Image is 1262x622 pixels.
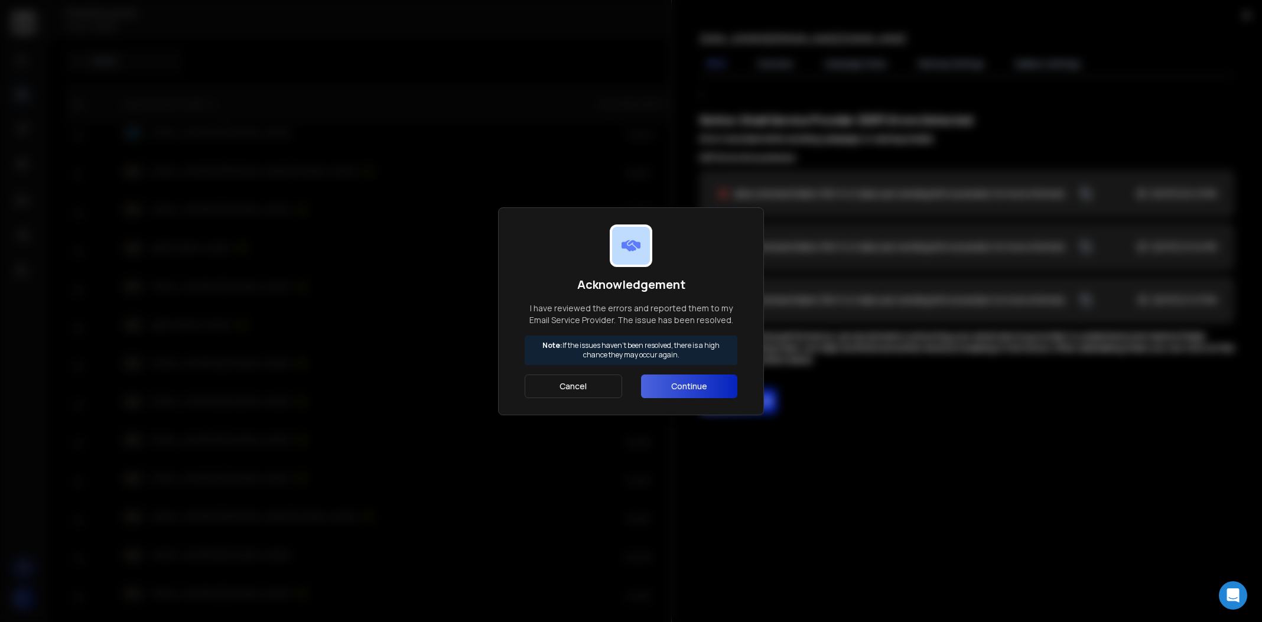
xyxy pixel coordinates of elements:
[700,86,1234,413] div: ;
[530,341,732,360] p: If the issues haven't been resolved, there is a high chance they may occur again.
[542,340,562,350] strong: Note:
[525,374,622,398] button: Cancel
[525,276,737,293] h1: Acknowledgement
[1219,581,1247,610] div: Open Intercom Messenger
[641,374,737,398] button: Continue
[525,302,737,326] p: I have reviewed the errors and reported them to my Email Service Provider. The issue has been res...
